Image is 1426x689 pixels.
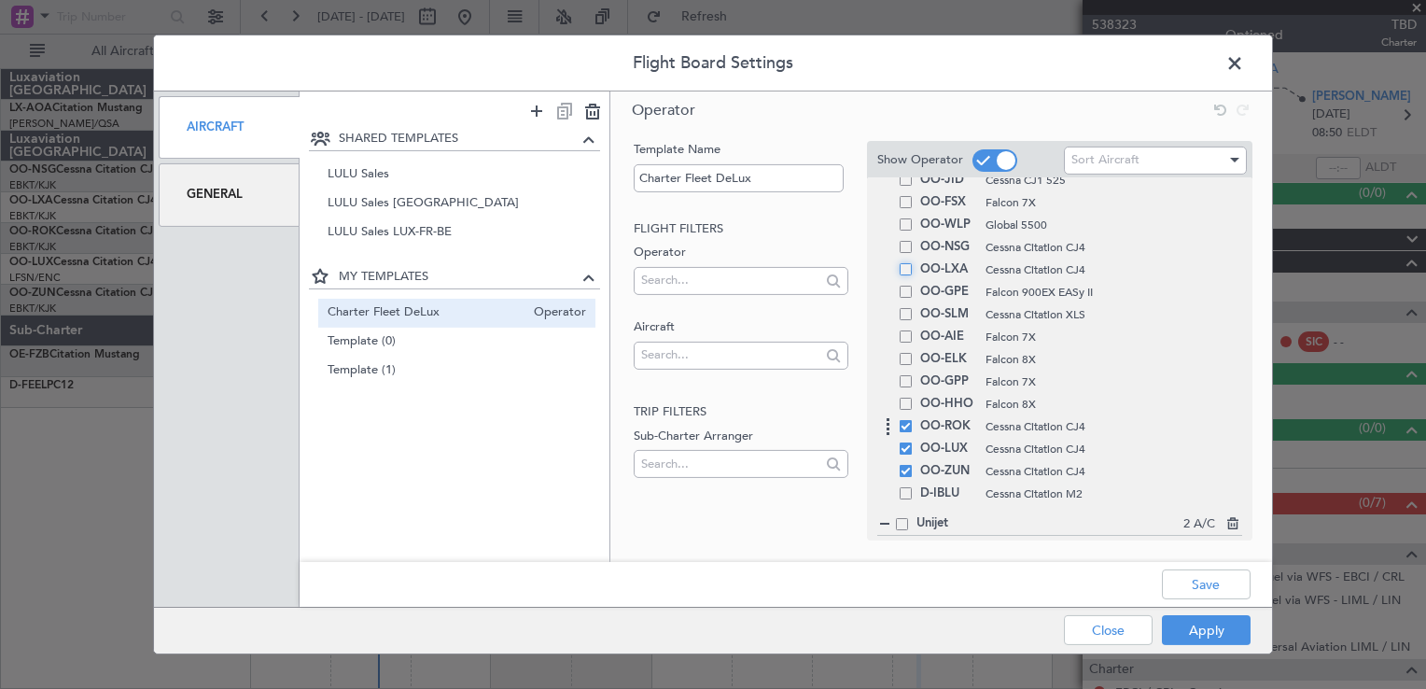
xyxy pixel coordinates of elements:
[1183,515,1215,534] span: 2 A/C
[1064,615,1153,645] button: Close
[634,318,847,337] label: Aircraft
[920,326,976,348] span: OO-AIE
[920,393,976,415] span: OO-HHO
[920,169,976,191] span: OO-JID
[920,460,976,483] span: OO-ZUN
[986,351,1242,368] span: Falcon 8X
[154,35,1272,91] header: Flight Board Settings
[986,261,1242,278] span: Cessna Citation CJ4
[920,259,976,281] span: OO-LXA
[641,341,819,369] input: Search...
[328,360,587,380] span: Template (1)
[1162,615,1251,645] button: Apply
[328,223,587,243] span: LULU Sales LUX-FR-BE
[339,268,579,287] span: MY TEMPLATES
[524,302,586,322] span: Operator
[986,441,1242,457] span: Cessna Citation CJ4
[339,130,579,148] span: SHARED TEMPLATES
[634,141,847,160] label: Template Name
[986,485,1242,502] span: Cessna Citation M2
[920,236,976,259] span: OO-NSG
[159,163,300,226] div: General
[328,165,587,185] span: LULU Sales
[159,96,300,159] div: Aircraft
[634,427,847,445] label: Sub-Charter Arranger
[986,396,1242,413] span: Falcon 8X
[986,418,1242,435] span: Cessna Citation CJ4
[920,214,976,236] span: OO-WLP
[632,100,695,120] span: Operator
[986,373,1242,390] span: Falcon 7X
[641,266,819,294] input: Search...
[986,463,1242,480] span: Cessna Citation CJ4
[328,331,587,351] span: Template (0)
[634,403,847,422] h2: Trip filters
[916,514,1183,533] span: Unijet
[986,306,1242,323] span: Cessna Citation XLS
[328,302,525,322] span: Charter Fleet DeLux
[634,244,847,262] label: Operator
[920,303,976,326] span: OO-SLM
[986,194,1242,211] span: Falcon 7X
[986,172,1242,189] span: Cessna CJ1 525
[920,348,976,371] span: OO-ELK
[641,450,819,478] input: Search...
[986,239,1242,256] span: Cessna Citation CJ4
[1162,569,1251,599] button: Save
[634,219,847,238] h2: Flight filters
[920,483,976,505] span: D-IBLU
[920,415,976,438] span: OO-ROK
[1071,151,1139,168] span: Sort Aircraft
[920,191,976,214] span: OO-FSX
[877,151,963,170] label: Show Operator
[986,217,1242,233] span: Global 5500
[920,371,976,393] span: OO-GPP
[986,329,1242,345] span: Falcon 7X
[986,284,1242,301] span: Falcon 900EX EASy II
[920,281,976,303] span: OO-GPE
[920,438,976,460] span: OO-LUX
[328,194,587,214] span: LULU Sales [GEOGRAPHIC_DATA]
